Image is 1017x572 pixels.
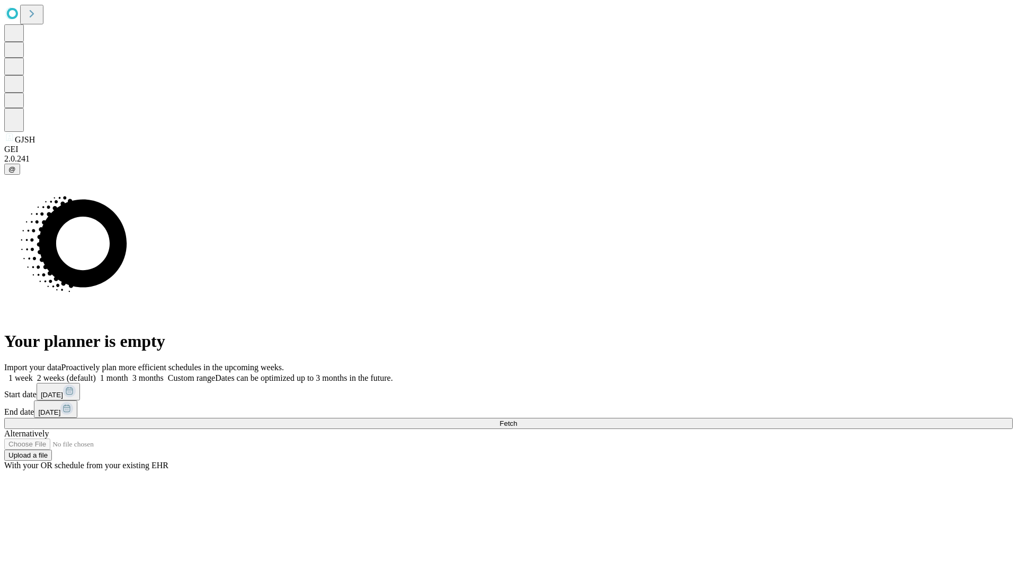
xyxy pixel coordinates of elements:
span: With your OR schedule from your existing EHR [4,461,168,470]
span: 2 weeks (default) [37,373,96,382]
span: Dates can be optimized up to 3 months in the future. [215,373,392,382]
span: 1 week [8,373,33,382]
span: GJSH [15,135,35,144]
button: Upload a file [4,450,52,461]
button: Fetch [4,418,1013,429]
span: 1 month [100,373,128,382]
div: Start date [4,383,1013,400]
span: Import your data [4,363,61,372]
span: Fetch [499,419,517,427]
span: [DATE] [41,391,63,399]
span: Alternatively [4,429,49,438]
button: [DATE] [34,400,77,418]
div: 2.0.241 [4,154,1013,164]
div: GEI [4,145,1013,154]
span: [DATE] [38,408,60,416]
h1: Your planner is empty [4,332,1013,351]
div: End date [4,400,1013,418]
span: 3 months [132,373,164,382]
span: @ [8,165,16,173]
span: Custom range [168,373,215,382]
button: @ [4,164,20,175]
button: [DATE] [37,383,80,400]
span: Proactively plan more efficient schedules in the upcoming weeks. [61,363,284,372]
